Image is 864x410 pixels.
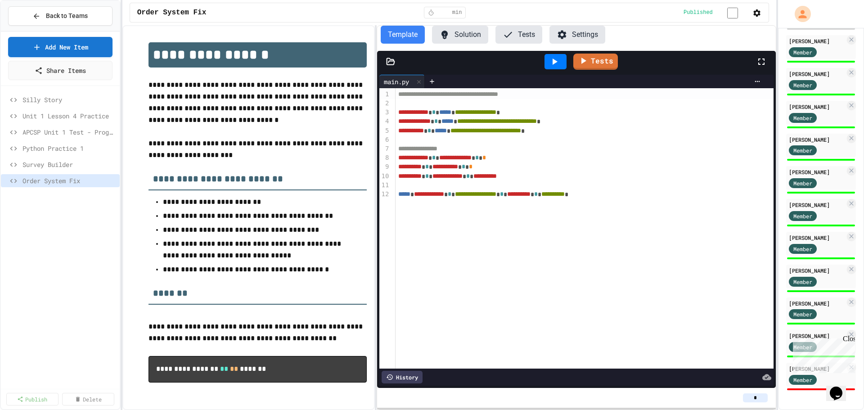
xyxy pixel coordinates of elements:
[382,371,423,383] div: History
[22,111,116,121] span: Unit 1 Lesson 4 Practice
[793,310,812,318] span: Member
[789,70,845,78] div: [PERSON_NAME]
[22,127,116,137] span: APCSP Unit 1 Test - Programming Question
[381,26,425,44] button: Template
[793,376,812,384] span: Member
[789,168,845,176] div: [PERSON_NAME]
[549,26,605,44] button: Settings
[379,172,391,181] div: 10
[22,176,116,185] span: Order System Fix
[789,201,845,209] div: [PERSON_NAME]
[8,6,112,26] button: Back to Teams
[793,146,812,154] span: Member
[793,245,812,253] span: Member
[46,11,88,21] span: Back to Teams
[793,81,812,89] span: Member
[789,332,845,340] div: [PERSON_NAME]
[379,90,391,99] div: 1
[793,278,812,286] span: Member
[495,26,542,44] button: Tests
[379,126,391,135] div: 5
[789,103,845,111] div: [PERSON_NAME]
[379,75,425,88] div: main.py
[137,7,207,18] span: Order System Fix
[22,95,116,104] span: Silly Story
[789,234,845,242] div: [PERSON_NAME]
[379,144,391,153] div: 7
[785,4,813,24] div: My Account
[379,162,391,171] div: 9
[716,8,749,18] input: publish toggle
[684,9,713,16] span: Published
[432,26,488,44] button: Solution
[573,54,618,70] a: Tests
[8,61,112,80] a: Share Items
[379,190,391,199] div: 12
[793,179,812,187] span: Member
[62,393,114,405] a: Delete
[826,374,855,401] iframe: chat widget
[793,212,812,220] span: Member
[379,99,391,108] div: 2
[789,335,855,373] iframe: chat widget
[22,160,116,169] span: Survey Builder
[789,365,845,373] div: [PERSON_NAME]
[379,135,391,144] div: 6
[379,181,391,190] div: 11
[4,4,62,57] div: Chat with us now!Close
[789,135,845,144] div: [PERSON_NAME]
[789,37,845,45] div: [PERSON_NAME]
[793,48,812,56] span: Member
[379,77,414,86] div: main.py
[8,37,112,57] a: Add New Item
[789,266,845,275] div: [PERSON_NAME]
[379,108,391,117] div: 3
[793,114,812,122] span: Member
[452,9,462,16] span: min
[6,393,58,405] a: Publish
[22,144,116,153] span: Python Practice 1
[379,153,391,162] div: 8
[684,7,749,18] div: Content is published and visible to students
[789,299,845,307] div: [PERSON_NAME]
[379,117,391,126] div: 4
